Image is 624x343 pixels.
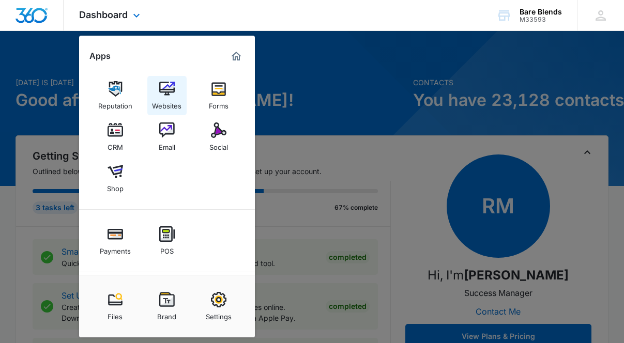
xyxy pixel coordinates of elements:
[157,307,176,321] div: Brand
[228,48,245,65] a: Marketing 360® Dashboard
[209,138,228,151] div: Social
[147,287,187,326] a: Brand
[96,159,135,198] a: Shop
[199,117,238,157] a: Social
[108,307,123,321] div: Files
[108,138,123,151] div: CRM
[147,76,187,115] a: Websites
[199,76,238,115] a: Forms
[89,51,111,61] h2: Apps
[152,97,181,110] div: Websites
[147,117,187,157] a: Email
[147,221,187,260] a: POS
[199,287,238,326] a: Settings
[520,16,562,23] div: account id
[96,76,135,115] a: Reputation
[98,97,132,110] div: Reputation
[520,8,562,16] div: account name
[96,221,135,260] a: Payments
[79,9,128,20] span: Dashboard
[206,307,232,321] div: Settings
[96,117,135,157] a: CRM
[96,287,135,326] a: Files
[100,242,131,255] div: Payments
[209,97,229,110] div: Forms
[160,242,174,255] div: POS
[107,179,124,193] div: Shop
[159,138,175,151] div: Email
